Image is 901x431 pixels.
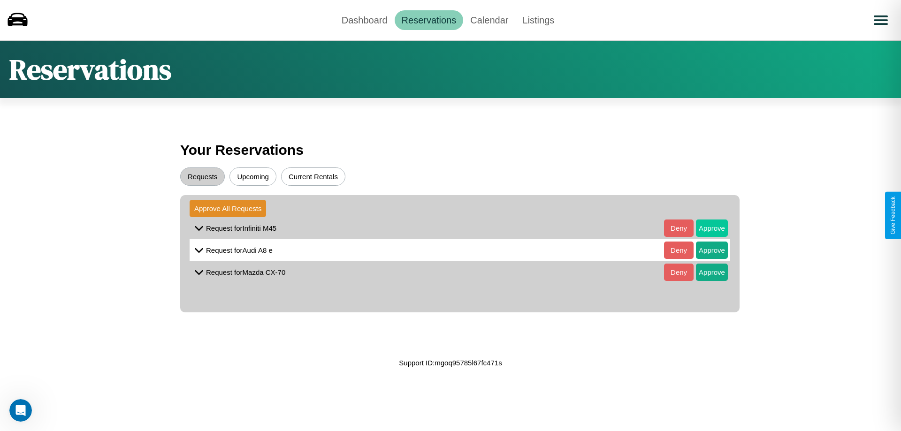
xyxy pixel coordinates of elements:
p: Request for Mazda CX-70 [206,266,285,279]
button: Requests [180,167,225,186]
button: Deny [664,264,694,281]
button: Open menu [868,7,894,33]
button: Current Rentals [281,167,345,186]
iframe: Intercom live chat [9,399,32,422]
button: Approve [696,242,728,259]
button: Approve All Requests [190,200,266,217]
p: Support ID: mgoq95785l67fc471s [399,356,502,369]
button: Upcoming [229,167,276,186]
button: Approve [696,219,728,237]
p: Request for Infiniti M45 [206,222,276,234]
button: Deny [664,219,694,237]
a: Listings [515,10,561,30]
a: Reservations [395,10,464,30]
p: Request for Audi A8 e [206,244,273,257]
button: Approve [696,264,728,281]
div: Give Feedback [890,197,896,234]
h3: Your Reservations [180,137,721,163]
a: Dashboard [335,10,395,30]
button: Deny [664,242,694,259]
h1: Reservations [9,50,171,89]
a: Calendar [463,10,515,30]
